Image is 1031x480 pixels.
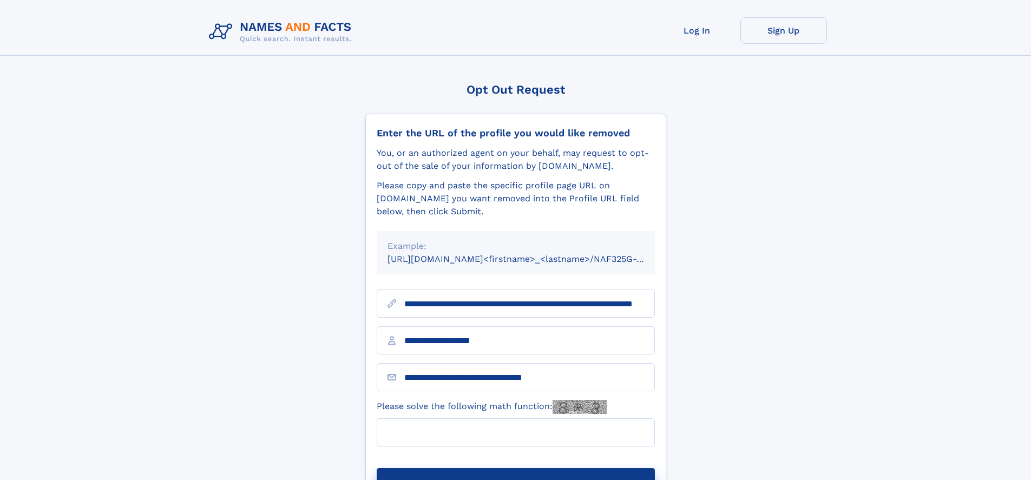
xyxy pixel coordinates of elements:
img: Logo Names and Facts [205,17,360,47]
label: Please solve the following math function: [377,400,607,414]
div: Example: [388,240,644,253]
a: Sign Up [740,17,827,44]
small: [URL][DOMAIN_NAME]<firstname>_<lastname>/NAF325G-xxxxxxxx [388,254,675,264]
div: Please copy and paste the specific profile page URL on [DOMAIN_NAME] you want removed into the Pr... [377,179,655,218]
div: You, or an authorized agent on your behalf, may request to opt-out of the sale of your informatio... [377,147,655,173]
a: Log In [654,17,740,44]
div: Enter the URL of the profile you would like removed [377,127,655,139]
div: Opt Out Request [365,83,666,96]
